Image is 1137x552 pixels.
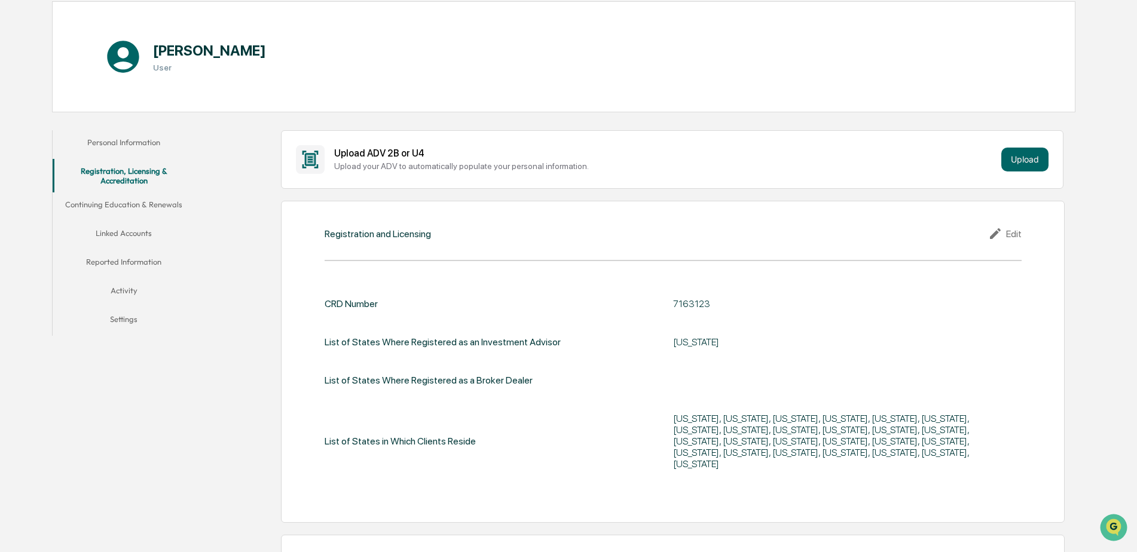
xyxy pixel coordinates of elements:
[41,91,196,103] div: Start new chat
[12,174,22,184] div: 🔎
[53,307,195,336] button: Settings
[53,130,195,159] button: Personal Information
[325,329,561,355] div: List of States Where Registered as an Investment Advisor
[53,278,195,307] button: Activity
[53,192,195,221] button: Continuing Education & Renewals
[12,91,33,113] img: 1746055101610-c473b297-6a78-478c-a979-82029cc54cd1
[203,95,218,109] button: Start new chat
[12,25,218,44] p: How can we help?
[87,152,96,161] div: 🗄️
[325,375,533,386] div: List of States Where Registered as a Broker Dealer
[1001,148,1049,171] button: Upload
[153,42,266,59] h1: [PERSON_NAME]
[1099,513,1131,545] iframe: Open customer support
[84,202,145,211] a: Powered byPylon
[53,130,195,336] div: secondary tabs example
[334,148,996,159] div: Upload ADV 2B or U4
[673,413,972,470] div: [US_STATE], [US_STATE], [US_STATE], [US_STATE], [US_STATE], [US_STATE], [US_STATE], [US_STATE], [...
[24,151,77,162] span: Preclearance
[53,221,195,250] button: Linked Accounts
[7,168,80,190] a: 🔎Data Lookup
[325,298,378,309] div: CRD Number
[53,159,195,193] button: Registration, Licensing & Accreditation
[153,63,266,72] h3: User
[41,103,151,113] div: We're available if you need us!
[334,161,996,171] div: Upload your ADV to automatically populate your personal information.
[673,298,972,309] div: 7163123
[119,203,145,211] span: Pylon
[325,228,431,240] div: Registration and Licensing
[82,146,153,167] a: 🗄️Attestations
[988,226,1022,241] div: Edit
[7,146,82,167] a: 🖐️Preclearance
[673,336,972,348] div: [US_STATE]
[53,250,195,278] button: Reported Information
[99,151,148,162] span: Attestations
[12,152,22,161] div: 🖐️
[24,173,75,185] span: Data Lookup
[31,54,197,67] input: Clear
[325,405,476,477] div: List of States in Which Clients Reside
